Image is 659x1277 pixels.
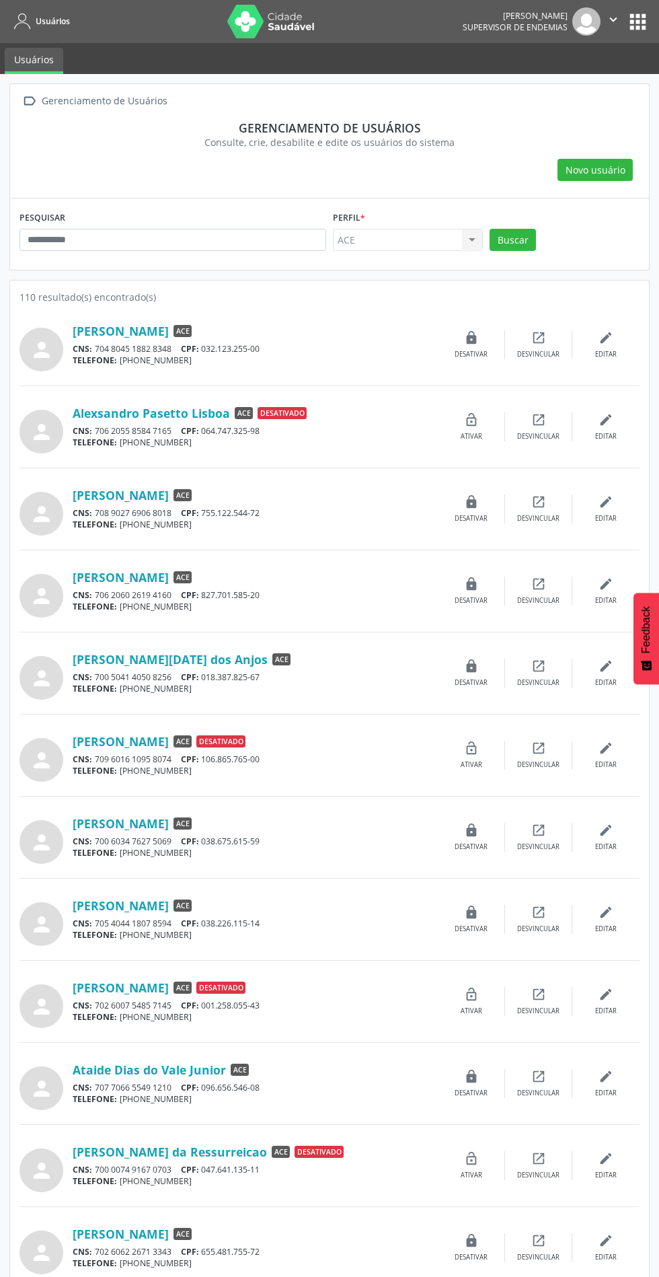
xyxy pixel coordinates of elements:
i: person [30,584,54,608]
a: Alexsandro Pasetto Lisboa [73,406,230,421]
button: Buscar [490,229,536,252]
i: open_in_new [531,823,546,838]
a: Ataide Dias do Vale Junior [73,1062,226,1077]
div: Desativar [455,350,488,359]
div: Editar [595,350,617,359]
i: person [30,666,54,690]
div: Desativar [455,596,488,606]
span: ACE [231,1064,249,1076]
div: Desativar [455,678,488,688]
div: Editar [595,760,617,770]
button: Feedback - Mostrar pesquisa [633,593,659,684]
span: ACE [173,489,192,501]
div: Desvincular [517,1089,559,1098]
i: open_in_new [531,1069,546,1084]
i: edit [598,577,613,591]
i: open_in_new [531,987,546,1002]
span: TELEFONE: [73,1175,117,1187]
i: person [30,994,54,1019]
span: CNS: [73,1082,92,1093]
i:  [606,12,621,27]
span: TELEFONE: [73,683,117,694]
div: [PHONE_NUMBER] [73,929,438,941]
span: CPF: [181,1082,199,1093]
div: Consulte, crie, desabilite e edite os usuários do sistema [29,135,630,149]
i: person [30,830,54,854]
i: edit [598,495,613,509]
div: Desativar [455,842,488,852]
div: Desvincular [517,760,559,770]
span: TELEFONE: [73,437,117,448]
div: 702 6062 2671 3343 655.481.755-72 [73,1246,438,1257]
div: Gerenciamento de usuários [29,120,630,135]
span: TELEFONE: [73,355,117,366]
span: Desativado [295,1146,344,1158]
i: lock [464,905,479,920]
span: CNS: [73,1164,92,1175]
span: CNS: [73,425,92,437]
i: lock_open [464,1151,479,1166]
div: [PHONE_NUMBER] [73,519,438,530]
i: lock [464,495,479,509]
div: Desvincular [517,596,559,606]
div: [PHONE_NUMBER] [73,1257,438,1269]
i: edit [598,1233,613,1248]
div: [PHONE_NUMBER] [73,1093,438,1105]
span: CNS: [73,836,92,847]
i: open_in_new [531,1151,546,1166]
i: open_in_new [531,659,546,673]
div: Editar [595,842,617,852]
i: lock [464,1233,479,1248]
span: Supervisor de Endemias [463,22,568,33]
button:  [600,7,626,36]
span: CNS: [73,671,92,683]
div: 706 2055 8584 7165 064.747.325-98 [73,425,438,437]
span: TELEFONE: [73,1093,117,1105]
i: edit [598,330,613,345]
span: CPF: [181,1246,199,1257]
div: 708 9027 6906 8018 755.122.544-72 [73,507,438,519]
i: open_in_new [531,905,546,920]
span: Novo usuário [566,163,625,177]
div: 700 6034 7627 5069 038.675.615-59 [73,836,438,847]
label: PESQUISAR [20,208,65,229]
i: person [30,1241,54,1265]
span: CPF: [181,507,199,519]
span: CPF: [181,1000,199,1011]
span: ACE [173,1228,192,1240]
i: lock [464,1069,479,1084]
span: Desativado [258,407,307,419]
i: edit [598,659,613,673]
div: Ativar [461,1007,482,1016]
div: Desvincular [517,842,559,852]
a: [PERSON_NAME] [73,324,169,338]
span: ACE [173,982,192,994]
span: TELEFONE: [73,519,117,530]
span: CPF: [181,918,199,929]
span: CPF: [181,1164,199,1175]
span: CPF: [181,589,199,601]
span: CPF: [181,425,199,437]
span: ACE [173,325,192,337]
div: Desvincular [517,350,559,359]
div: 705 4044 1807 8594 038.226.115-14 [73,918,438,929]
a: Usuários [9,10,70,32]
div: 704 8045 1882 8348 032.123.255-00 [73,343,438,355]
div: Editar [595,432,617,441]
a: [PERSON_NAME] [73,898,169,913]
i: open_in_new [531,412,546,427]
span: ACE [173,735,192,747]
div: 700 5041 4050 8256 018.387.825-67 [73,671,438,683]
i: person [30,502,54,526]
span: CNS: [73,589,92,601]
img: img [572,7,600,36]
div: Editar [595,924,617,934]
a: [PERSON_NAME] [73,816,169,831]
div: Desvincular [517,1007,559,1016]
div: Desativar [455,1253,488,1262]
a: [PERSON_NAME] [73,1227,169,1241]
i: open_in_new [531,330,546,345]
button: apps [626,10,650,34]
span: CNS: [73,507,92,519]
div: 709 6016 1095 8074 106.865.765-00 [73,754,438,765]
